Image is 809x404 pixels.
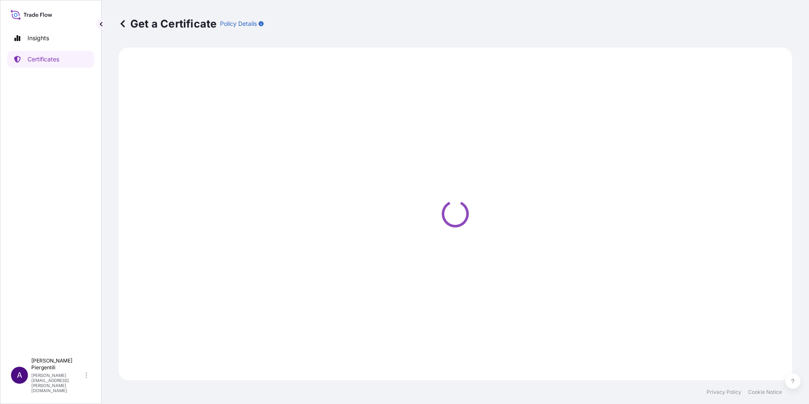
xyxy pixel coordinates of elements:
p: [PERSON_NAME] Piergentili [31,357,84,371]
p: Get a Certificate [118,17,217,30]
a: Insights [7,30,94,47]
p: [PERSON_NAME][EMAIL_ADDRESS][PERSON_NAME][DOMAIN_NAME] [31,373,84,393]
div: Loading [124,53,787,375]
a: Cookie Notice [748,389,782,396]
a: Privacy Policy [707,389,741,396]
span: A [17,371,22,379]
a: Certificates [7,51,94,68]
p: Policy Details [220,19,257,28]
p: Insights [28,34,49,42]
p: Certificates [28,55,59,64]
